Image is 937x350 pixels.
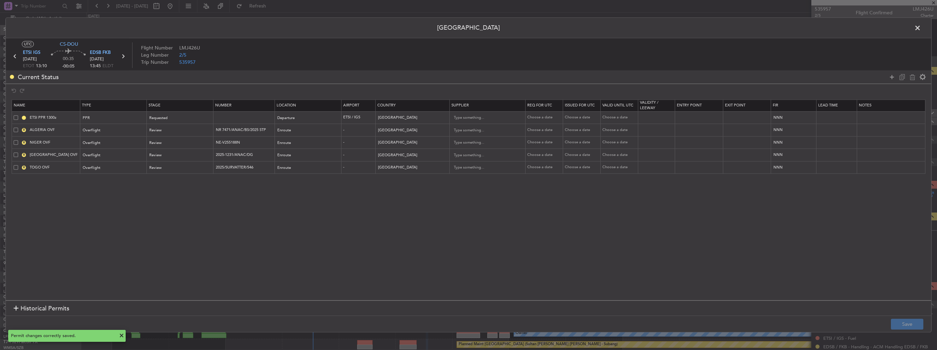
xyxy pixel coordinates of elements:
input: NNN [773,140,816,145]
input: NNN [773,127,816,133]
input: NNN [773,152,816,158]
span: Lead Time [818,103,838,108]
div: Permit changes correctly saved. [11,333,115,339]
input: NNN [773,164,816,170]
span: Notes [859,103,871,108]
header: [GEOGRAPHIC_DATA] [6,18,931,38]
input: NNN [773,115,816,120]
